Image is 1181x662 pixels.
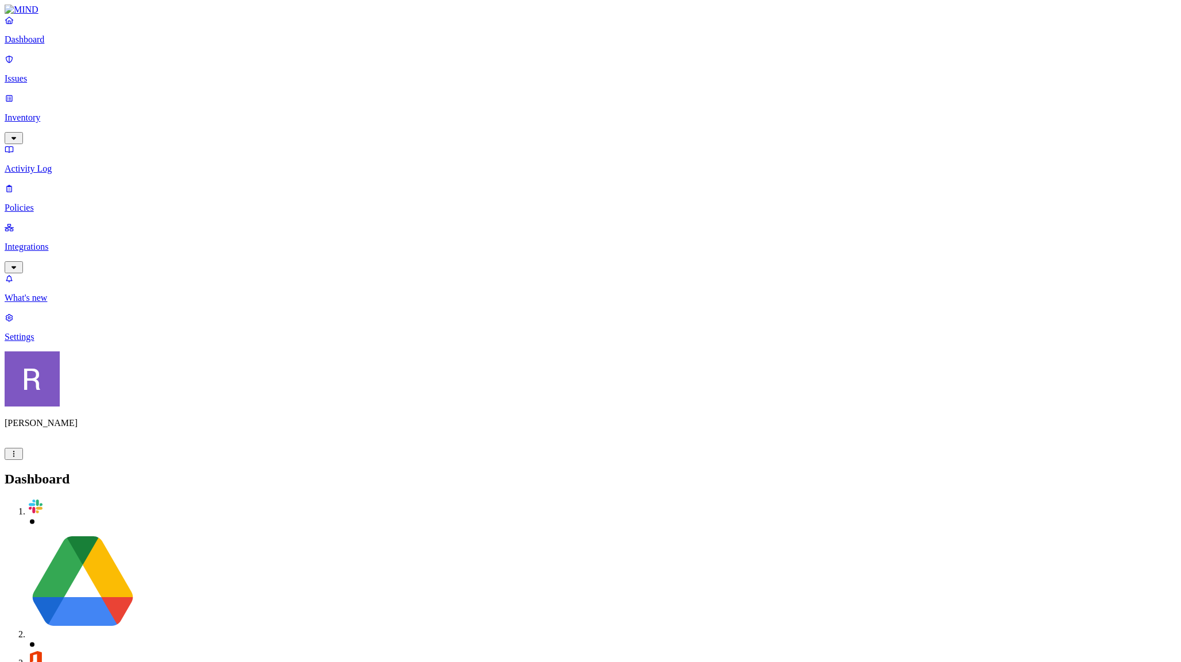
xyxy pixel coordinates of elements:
[5,93,1176,142] a: Inventory
[5,34,1176,45] p: Dashboard
[5,5,38,15] img: MIND
[5,418,1176,428] p: [PERSON_NAME]
[5,351,60,407] img: Rich Thompson
[5,5,1176,15] a: MIND
[5,144,1176,174] a: Activity Log
[5,183,1176,213] a: Policies
[5,113,1176,123] p: Inventory
[28,527,138,637] img: svg%3e
[5,164,1176,174] p: Activity Log
[5,332,1176,342] p: Settings
[5,242,1176,252] p: Integrations
[5,293,1176,303] p: What's new
[5,15,1176,45] a: Dashboard
[5,273,1176,303] a: What's new
[5,54,1176,84] a: Issues
[5,222,1176,272] a: Integrations
[28,498,44,514] img: svg%3e
[5,471,1176,487] h2: Dashboard
[5,203,1176,213] p: Policies
[5,312,1176,342] a: Settings
[5,73,1176,84] p: Issues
